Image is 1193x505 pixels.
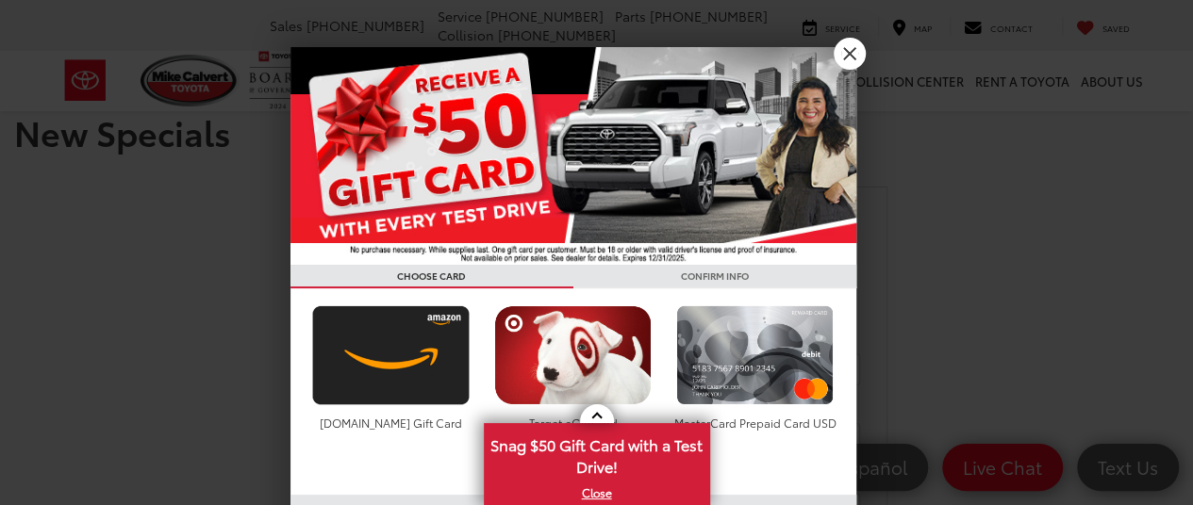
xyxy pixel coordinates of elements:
[290,47,856,265] img: 55838_top_625864.jpg
[307,415,474,431] div: [DOMAIN_NAME] Gift Card
[573,265,856,288] h3: CONFIRM INFO
[486,425,708,482] span: Snag $50 Gift Card with a Test Drive!
[671,415,838,431] div: MasterCard Prepaid Card USD
[307,305,474,405] img: amazoncard.png
[489,305,656,405] img: targetcard.png
[671,305,838,405] img: mastercard.png
[290,265,573,288] h3: CHOOSE CARD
